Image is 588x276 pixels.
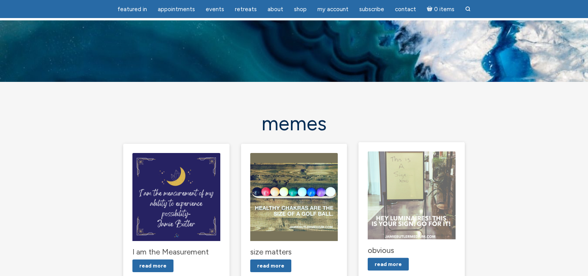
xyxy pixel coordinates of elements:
a: obvious [368,246,394,255]
span: Appointments [158,6,195,13]
a: size matters [250,247,292,256]
a: Events [201,2,229,17]
a: Cart0 items [422,1,459,17]
span: My Account [317,6,349,13]
span: 0 items [434,7,454,12]
img: size matters [250,153,338,241]
i: Cart [427,6,434,13]
img: obvious [368,151,456,239]
a: Appointments [153,2,200,17]
span: Shop [294,6,307,13]
span: Events [206,6,224,13]
h1: Memes [117,113,471,135]
img: I am the Measurement [132,153,220,241]
a: Subscribe [355,2,389,17]
a: Shop [289,2,311,17]
span: Subscribe [359,6,384,13]
span: Retreats [235,6,257,13]
a: I am the Measurement [132,247,209,256]
a: Contact [390,2,421,17]
a: Read More [132,259,173,272]
a: About [263,2,288,17]
a: featured in [113,2,152,17]
a: My Account [313,2,353,17]
span: featured in [117,6,147,13]
a: Read More [368,258,409,271]
span: About [268,6,283,13]
span: Contact [395,6,416,13]
a: Read More [250,259,291,272]
a: Retreats [230,2,261,17]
